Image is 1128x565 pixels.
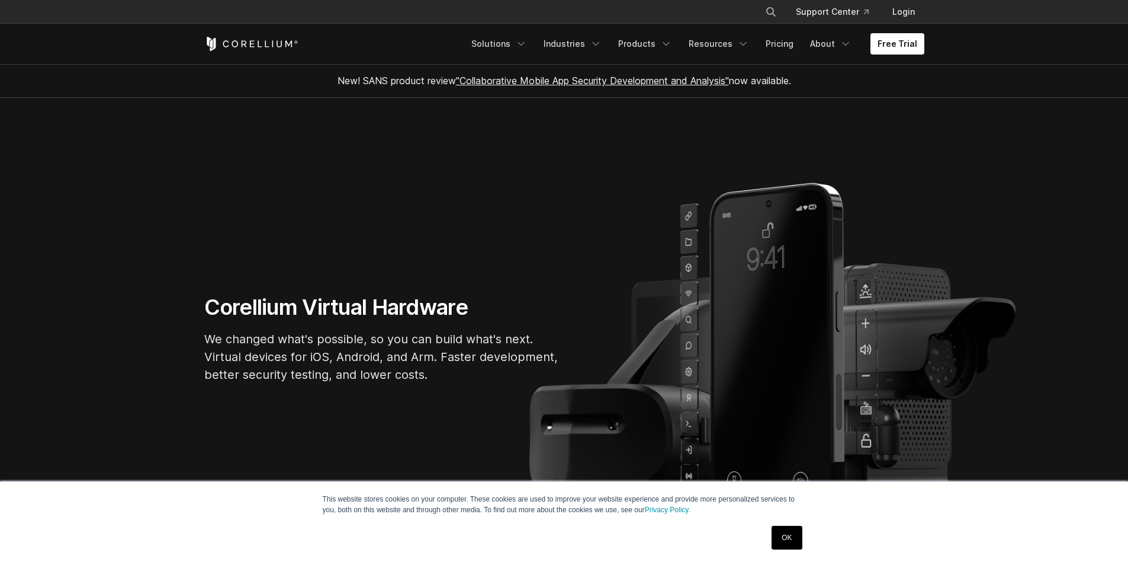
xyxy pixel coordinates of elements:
[760,1,782,23] button: Search
[870,33,924,55] a: Free Trial
[751,1,924,23] div: Navigation Menu
[204,294,560,321] h1: Corellium Virtual Hardware
[456,75,729,87] a: "Collaborative Mobile App Security Development and Analysis"
[464,33,534,55] a: Solutions
[338,75,791,87] span: New! SANS product review now available.
[883,1,924,23] a: Login
[204,37,298,51] a: Corellium Home
[464,33,924,55] div: Navigation Menu
[536,33,609,55] a: Industries
[323,494,806,515] p: This website stores cookies on your computer. These cookies are used to improve your website expe...
[772,526,802,550] a: OK
[611,33,679,55] a: Products
[645,506,690,514] a: Privacy Policy.
[786,1,878,23] a: Support Center
[759,33,801,55] a: Pricing
[803,33,859,55] a: About
[682,33,756,55] a: Resources
[204,330,560,384] p: We changed what's possible, so you can build what's next. Virtual devices for iOS, Android, and A...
